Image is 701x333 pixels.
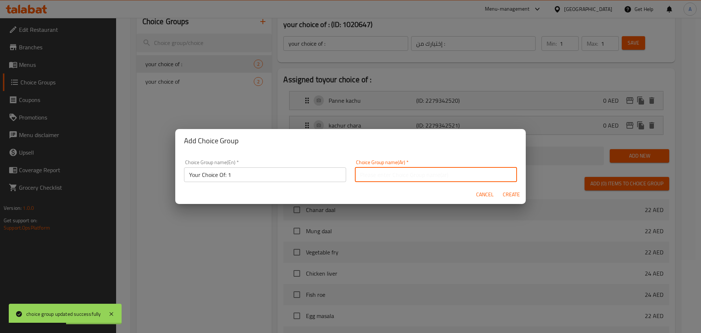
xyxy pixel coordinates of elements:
[476,190,494,199] span: Cancel
[26,310,101,318] div: choice group updated successfully
[502,190,520,199] span: Create
[355,167,517,182] input: Please enter Choice Group name(ar)
[499,188,523,201] button: Create
[184,135,517,147] h2: Add Choice Group
[473,188,497,201] button: Cancel
[184,167,346,182] input: Please enter Choice Group name(en)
